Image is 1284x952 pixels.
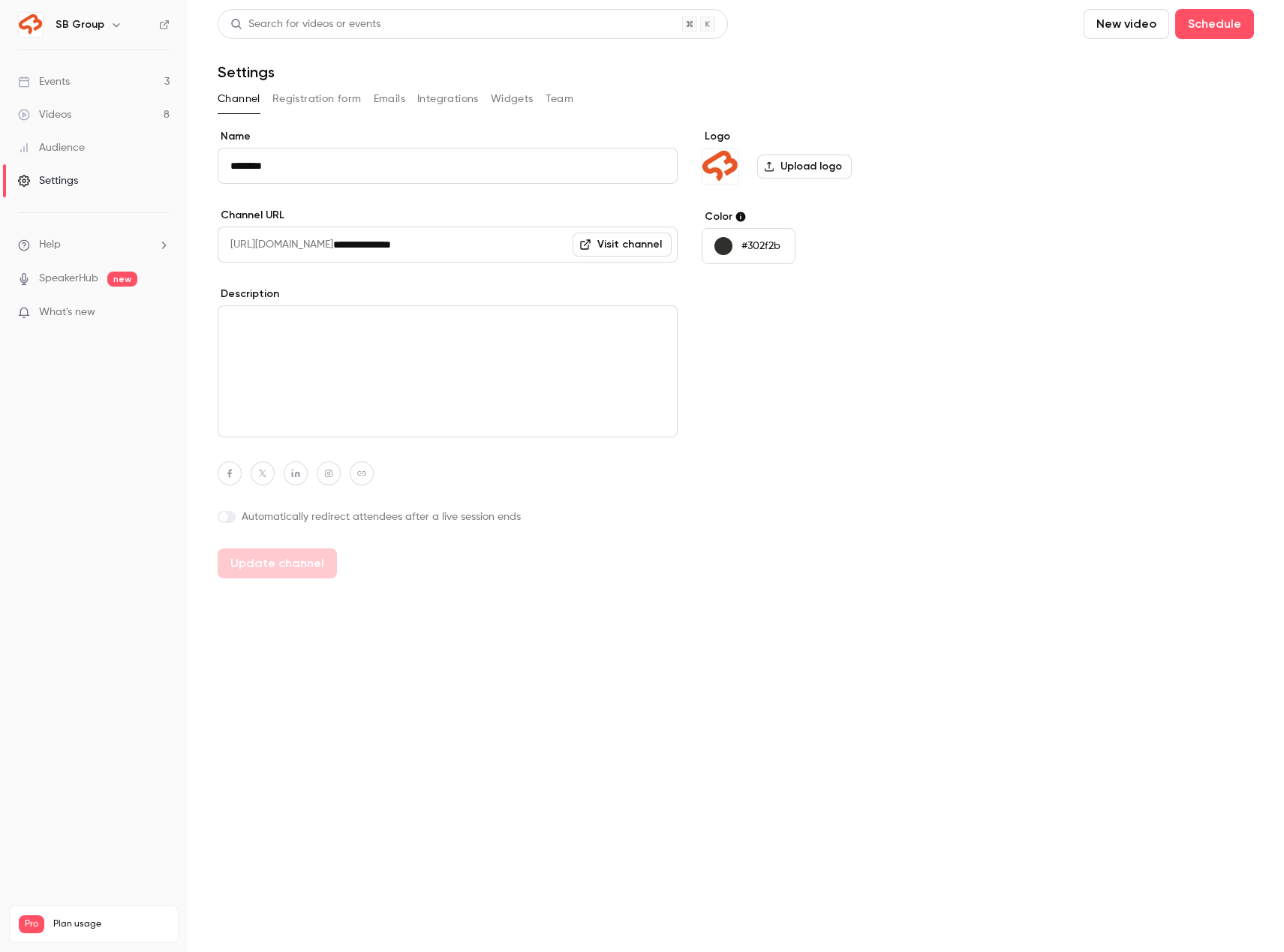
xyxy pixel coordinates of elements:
img: SB Group [702,149,738,185]
iframe: Noticeable Trigger [152,306,170,320]
button: New video [1084,9,1169,39]
label: Logo [702,129,932,144]
h6: SB Group [56,17,104,32]
button: Registration form [272,87,362,111]
span: What's new [39,305,95,320]
div: Audience [18,140,85,155]
p: #302f2b [741,239,780,254]
label: Automatically redirect attendees after a live session ends [218,509,678,524]
button: Team [546,87,574,111]
label: Channel URL [218,208,678,223]
label: Description [218,287,678,302]
label: Color [702,209,932,224]
li: help-dropdown-opener [18,237,170,253]
h1: Settings [218,63,275,81]
span: Help [39,237,61,253]
button: #302f2b [702,228,795,264]
button: Channel [218,87,260,111]
span: Plan usage [53,918,169,930]
div: Settings [18,173,78,188]
div: Search for videos or events [230,17,380,32]
a: Visit channel [573,233,672,257]
div: Events [18,74,70,89]
button: Integrations [417,87,479,111]
img: SB Group [19,13,43,37]
button: Schedule [1175,9,1254,39]
div: Videos [18,107,71,122]
span: [URL][DOMAIN_NAME] [218,227,333,263]
button: Emails [374,87,405,111]
label: Name [218,129,678,144]
button: Widgets [491,87,534,111]
span: Pro [19,915,44,933]
a: SpeakerHub [39,271,98,287]
label: Upload logo [757,155,852,179]
span: new [107,272,137,287]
